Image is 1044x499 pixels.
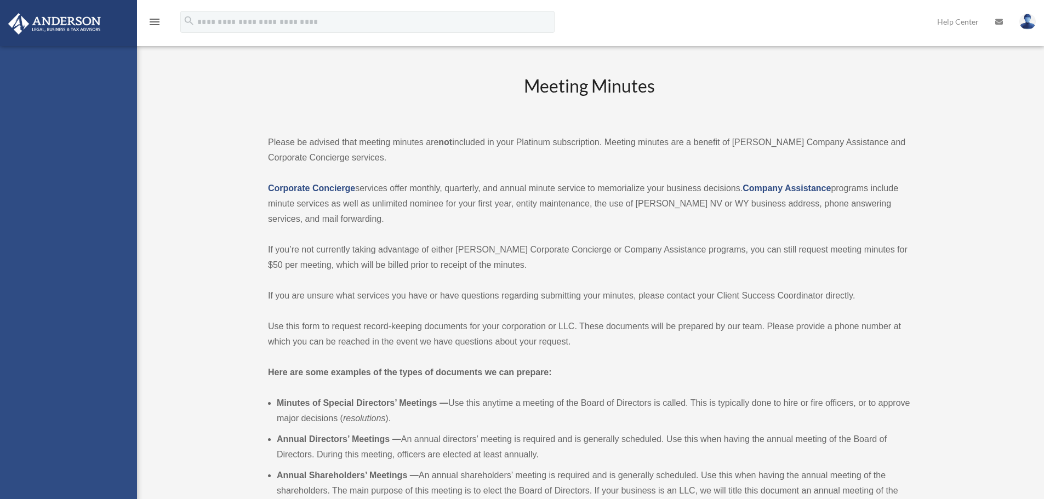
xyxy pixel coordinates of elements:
[268,242,910,273] p: If you’re not currently taking advantage of either [PERSON_NAME] Corporate Concierge or Company A...
[743,183,831,193] a: Company Assistance
[148,19,161,28] a: menu
[268,181,910,227] p: services offer monthly, quarterly, and annual minute service to memorialize your business decisio...
[1019,14,1036,30] img: User Pic
[277,434,401,444] b: Annual Directors’ Meetings —
[268,135,910,165] p: Please be advised that meeting minutes are included in your Platinum subscription. Meeting minute...
[148,15,161,28] i: menu
[277,471,419,480] b: Annual Shareholders’ Meetings —
[268,368,552,377] strong: Here are some examples of the types of documents we can prepare:
[343,414,385,423] em: resolutions
[268,319,910,349] p: Use this form to request record-keeping documents for your corporation or LLC. These documents wi...
[277,395,910,426] li: Use this anytime a meeting of the Board of Directors is called. This is typically done to hire or...
[277,398,448,408] b: Minutes of Special Directors’ Meetings —
[268,288,910,303] p: If you are unsure what services you have or have questions regarding submitting your minutes, ple...
[438,137,452,147] strong: not
[268,183,355,193] a: Corporate Concierge
[268,74,910,119] h2: Meeting Minutes
[183,15,195,27] i: search
[5,13,104,35] img: Anderson Advisors Platinum Portal
[277,432,910,462] li: An annual directors’ meeting is required and is generally scheduled. Use this when having the ann...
